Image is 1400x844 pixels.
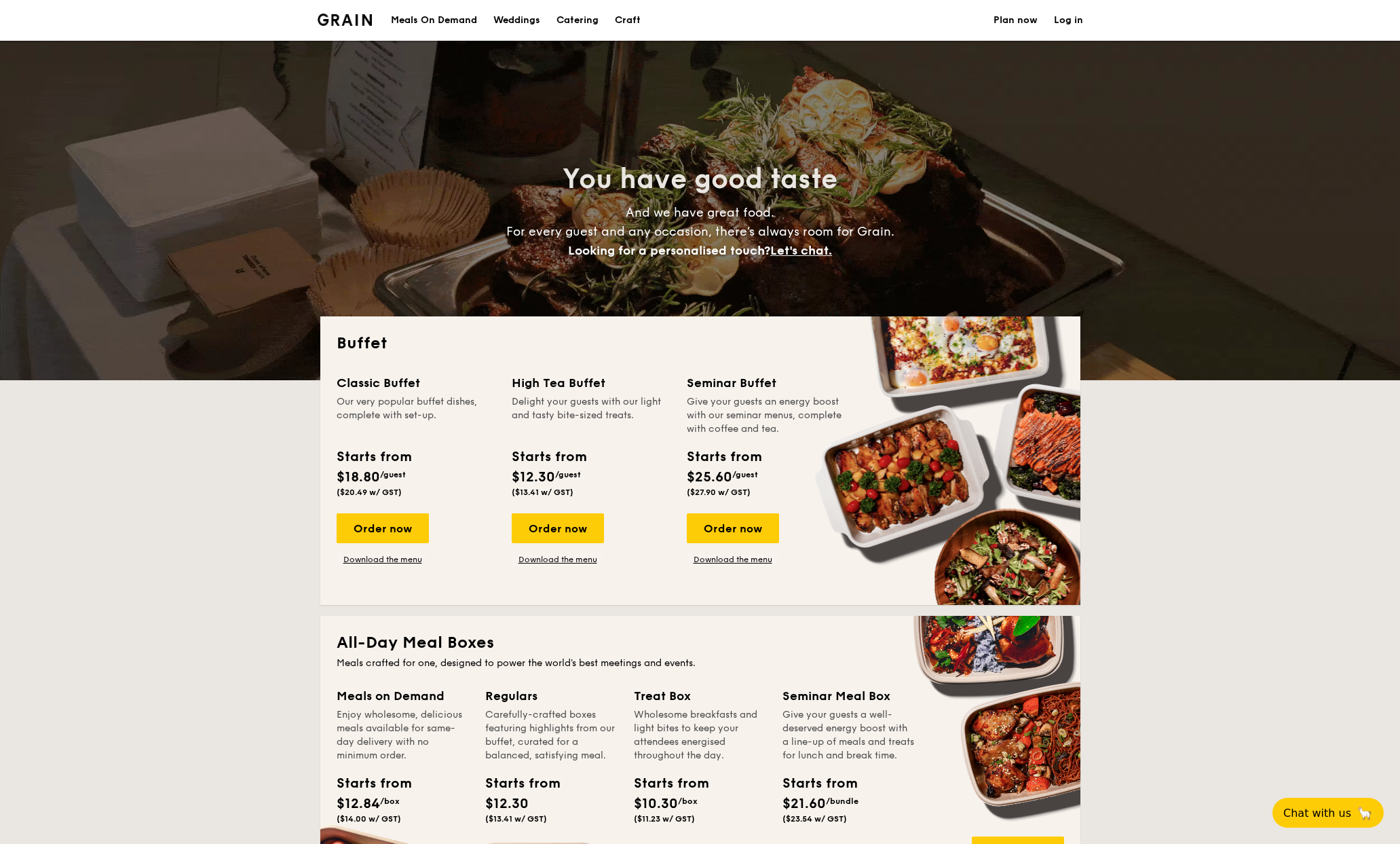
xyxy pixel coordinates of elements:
a: Download the menu [687,554,779,565]
span: $18.80 [337,469,380,485]
div: Our very popular buffet dishes, complete with set-up. [337,395,495,436]
span: Chat with us [1283,807,1351,820]
div: Wholesome breakfasts and light bites to keep your attendees energised throughout the day. [634,708,766,763]
span: And we have great food. For every guest and any occasion, there’s always room for Grain. [506,205,894,258]
span: $10.30 [634,796,678,812]
div: Seminar Meal Box [782,686,915,705]
span: $21.60 [782,796,826,812]
div: Carefully-crafted boxes featuring highlights from our buffet, curated for a balanced, satisfying ... [485,708,618,763]
span: /box [678,796,698,806]
span: 🦙 [1357,805,1373,821]
span: $12.30 [512,469,555,485]
span: $12.30 [485,796,529,812]
a: Download the menu [337,554,429,565]
span: ($14.00 w/ GST) [337,814,401,824]
span: /guest [380,470,406,479]
span: /guest [555,470,581,479]
span: You have good taste [563,163,837,196]
div: Starts from [485,773,546,794]
div: Order now [687,513,779,543]
span: /bundle [826,796,858,806]
span: ($13.41 w/ GST) [485,814,547,824]
div: Delight your guests with our light and tasty bite-sized treats. [512,395,670,436]
div: Meals on Demand [337,686,469,705]
img: Grain [318,14,373,26]
div: Give your guests a well-deserved energy boost with a line-up of meals and treats for lunch and br... [782,708,915,763]
span: ($23.54 w/ GST) [782,814,847,824]
div: Starts from [634,773,695,794]
div: Order now [512,513,604,543]
span: ($27.90 w/ GST) [687,488,751,497]
div: Meals crafted for one, designed to power the world's best meetings and events. [337,657,1064,670]
span: $25.60 [687,469,732,485]
div: Regulars [485,686,618,705]
div: High Tea Buffet [512,373,670,392]
span: Looking for a personalised touch? [568,243,770,258]
div: Give your guests an energy boost with our seminar menus, complete with coffee and tea. [687,395,846,436]
button: Chat with us🦙 [1272,798,1384,828]
div: Starts from [782,773,844,794]
span: ($13.41 w/ GST) [512,488,573,497]
div: Enjoy wholesome, delicious meals available for same-day delivery with no minimum order. [337,708,469,763]
span: /box [380,796,400,806]
span: Let's chat. [770,243,832,258]
a: Logotype [318,14,373,26]
span: $12.84 [337,796,380,812]
div: Treat Box [634,686,766,705]
div: Starts from [337,773,398,794]
div: Seminar Buffet [687,373,846,392]
h2: All-Day Meal Boxes [337,632,1064,654]
h2: Buffet [337,333,1064,354]
div: Starts from [337,447,411,467]
div: Starts from [687,447,761,467]
span: ($11.23 w/ GST) [634,814,695,824]
div: Order now [337,513,429,543]
div: Starts from [512,447,586,467]
a: Download the menu [512,554,604,565]
span: /guest [732,470,758,479]
div: Classic Buffet [337,373,495,392]
span: ($20.49 w/ GST) [337,488,402,497]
